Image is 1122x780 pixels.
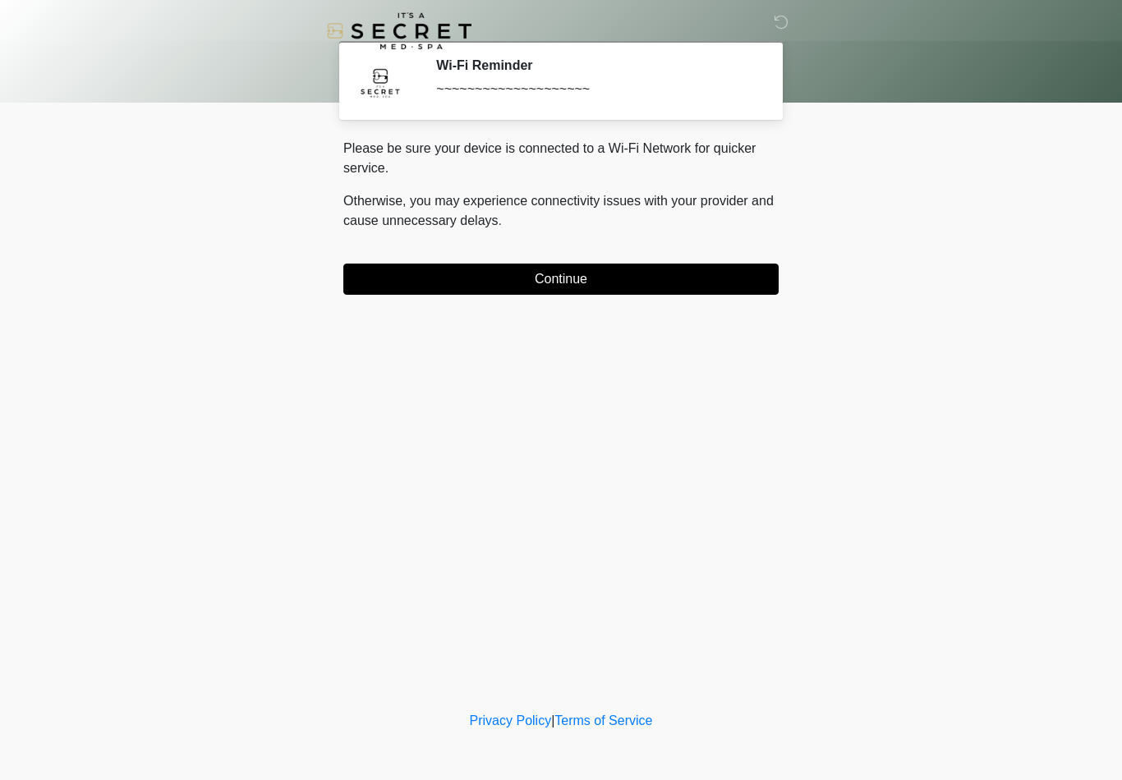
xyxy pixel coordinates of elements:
button: Continue [343,264,779,295]
img: It's A Secret Med Spa Logo [327,12,471,49]
img: Agent Avatar [356,57,405,107]
span: . [499,213,502,227]
a: Privacy Policy [470,713,552,727]
div: ~~~~~~~~~~~~~~~~~~~~ [436,80,754,99]
h2: Wi-Fi Reminder [436,57,754,73]
a: Terms of Service [554,713,652,727]
p: Please be sure your device is connected to a Wi-Fi Network for quicker service. [343,139,779,178]
p: Otherwise, you may experience connectivity issues with your provider and cause unnecessary delays [343,191,779,231]
a: | [551,713,554,727]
